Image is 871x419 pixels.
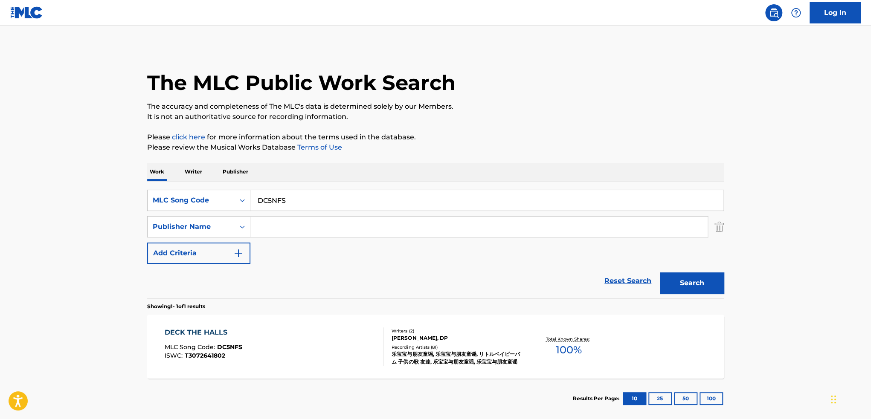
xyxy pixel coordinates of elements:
[648,392,672,405] button: 25
[147,315,724,379] a: DECK THE HALLSMLC Song Code:DC5NFSISWC:T3072641802Writers (2)[PERSON_NAME], DPRecording Artists (...
[828,378,871,419] iframe: Chat Widget
[172,133,205,141] a: click here
[573,395,621,402] p: Results Per Page:
[153,195,229,205] div: MLC Song Code
[182,163,205,181] p: Writer
[714,216,724,237] img: Delete Criterion
[10,6,43,19] img: MLC Logo
[600,272,656,290] a: Reset Search
[623,392,646,405] button: 10
[392,334,520,342] div: [PERSON_NAME], DP
[147,243,250,264] button: Add Criteria
[147,190,724,298] form: Search Form
[147,163,167,181] p: Work
[217,343,242,351] span: DC5NFS
[147,142,724,153] p: Please review the Musical Works Database
[787,4,804,21] div: Help
[147,303,205,310] p: Showing 1 - 1 of 1 results
[153,222,229,232] div: Publisher Name
[296,143,342,151] a: Terms of Use
[220,163,251,181] p: Publisher
[147,101,724,112] p: The accuracy and completeness of The MLC's data is determined solely by our Members.
[233,248,244,258] img: 9d2ae6d4665cec9f34b9.svg
[147,132,724,142] p: Please for more information about the terms used in the database.
[546,336,591,342] p: Total Known Shares:
[392,350,520,366] div: 乐宝宝与朋友童谣, 乐宝宝与朋友童谣, リトルベイビーバム 子供の歌 友達, 乐宝宝与朋友童谣, 乐宝宝与朋友童谣
[765,4,782,21] a: Public Search
[165,327,242,338] div: DECK THE HALLS
[185,352,225,359] span: T3072641802
[165,352,185,359] span: ISWC :
[165,343,217,351] span: MLC Song Code :
[555,342,581,358] span: 100 %
[810,2,861,23] a: Log In
[831,387,836,412] div: Drag
[147,112,724,122] p: It is not an authoritative source for recording information.
[791,8,801,18] img: help
[392,328,520,334] div: Writers ( 2 )
[700,392,723,405] button: 100
[392,344,520,350] div: Recording Artists ( 81 )
[674,392,697,405] button: 50
[660,272,724,294] button: Search
[147,70,456,95] h1: The MLC Public Work Search
[769,8,779,18] img: search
